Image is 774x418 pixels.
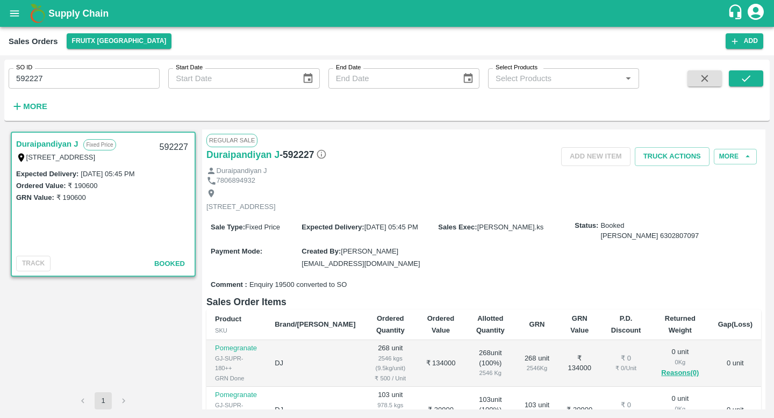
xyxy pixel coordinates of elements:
[211,223,245,231] label: Sale Type :
[245,223,280,231] span: Fixed Price
[95,392,112,409] button: page 1
[610,400,642,410] div: ₹ 0
[328,68,454,89] input: End Date
[427,314,455,334] b: Ordered Value
[9,68,160,89] input: Enter SO ID
[215,326,257,335] div: SKU
[665,314,696,334] b: Returned Weight
[215,373,257,383] div: GRN Done
[458,68,478,89] button: Choose date
[570,314,589,334] b: GRN Value
[211,247,262,255] label: Payment Mode :
[215,343,257,354] p: Pomegranate
[376,314,405,334] b: Ordered Quantity
[206,134,257,147] span: Regular Sale
[168,68,293,89] input: Start Date
[266,340,364,387] td: DJ
[249,280,347,290] span: Enquiry 19500 converted to SO
[16,193,54,201] label: GRN Value:
[727,4,746,23] div: customer-support
[279,147,327,162] h6: - 592227
[474,368,507,378] div: 2546 Kg
[364,340,417,387] td: 268 unit
[476,314,505,334] b: Allotted Quantity
[67,33,172,49] button: Select DC
[211,280,247,290] label: Comment :
[298,68,318,89] button: Choose date
[83,139,116,150] p: Fixed Price
[68,182,97,190] label: ₹ 190600
[2,1,27,26] button: open drawer
[621,71,635,85] button: Open
[154,260,185,268] span: Booked
[635,147,709,166] button: Truck Actions
[477,223,544,231] span: [PERSON_NAME].ks
[215,354,257,373] div: GJ-SUPR-180++
[336,63,361,72] label: End Date
[660,404,701,414] div: 0 Kg
[153,135,195,160] div: 592227
[610,354,642,364] div: ₹ 0
[474,348,507,378] div: 268 unit ( 100 %)
[718,320,752,328] b: Gap(Loss)
[709,340,761,387] td: 0 unit
[714,149,757,164] button: More
[206,147,279,162] a: Duraipandiyan J
[215,315,241,323] b: Product
[56,193,86,201] label: ₹ 190600
[660,347,701,379] div: 0 unit
[81,170,134,178] label: [DATE] 05:45 PM
[48,6,727,21] a: Supply Chain
[417,340,465,387] td: ₹ 134000
[27,3,48,24] img: logo
[525,363,550,373] div: 2546 Kg
[9,34,58,48] div: Sales Orders
[302,247,341,255] label: Created By :
[302,223,364,231] label: Expected Delivery :
[372,373,408,383] div: ₹ 500 / Unit
[16,63,32,72] label: SO ID
[176,63,203,72] label: Start Date
[660,357,701,367] div: 0 Kg
[372,354,408,373] div: 2546 kgs (9.5kg/unit)
[610,363,642,373] div: ₹ 0 / Unit
[496,63,537,72] label: Select Products
[726,33,763,49] button: Add
[525,354,550,373] div: 268 unit
[302,247,420,267] span: [PERSON_NAME][EMAIL_ADDRESS][DOMAIN_NAME]
[23,102,47,111] strong: More
[215,390,257,400] p: Pomegranate
[600,221,699,241] span: Booked
[73,392,134,409] nav: pagination navigation
[16,182,66,190] label: Ordered Value:
[491,71,618,85] input: Select Products
[438,223,477,231] label: Sales Exec :
[26,153,96,161] label: [STREET_ADDRESS]
[48,8,109,19] b: Supply Chain
[9,97,50,116] button: More
[660,367,701,379] button: Reasons(0)
[575,221,598,231] label: Status:
[16,170,78,178] label: Expected Delivery :
[364,223,418,231] span: [DATE] 05:45 PM
[206,294,761,309] h6: Sales Order Items
[275,320,355,328] b: Brand/[PERSON_NAME]
[746,2,765,25] div: account of current user
[558,340,601,387] td: ₹ 134000
[611,314,641,334] b: P.D. Discount
[206,202,276,212] p: [STREET_ADDRESS]
[217,176,255,186] p: 7806894932
[16,137,78,151] a: Duraipandiyan J
[600,231,699,241] div: [PERSON_NAME] 6302807097
[217,166,267,176] p: Duraipandiyan J
[529,320,545,328] b: GRN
